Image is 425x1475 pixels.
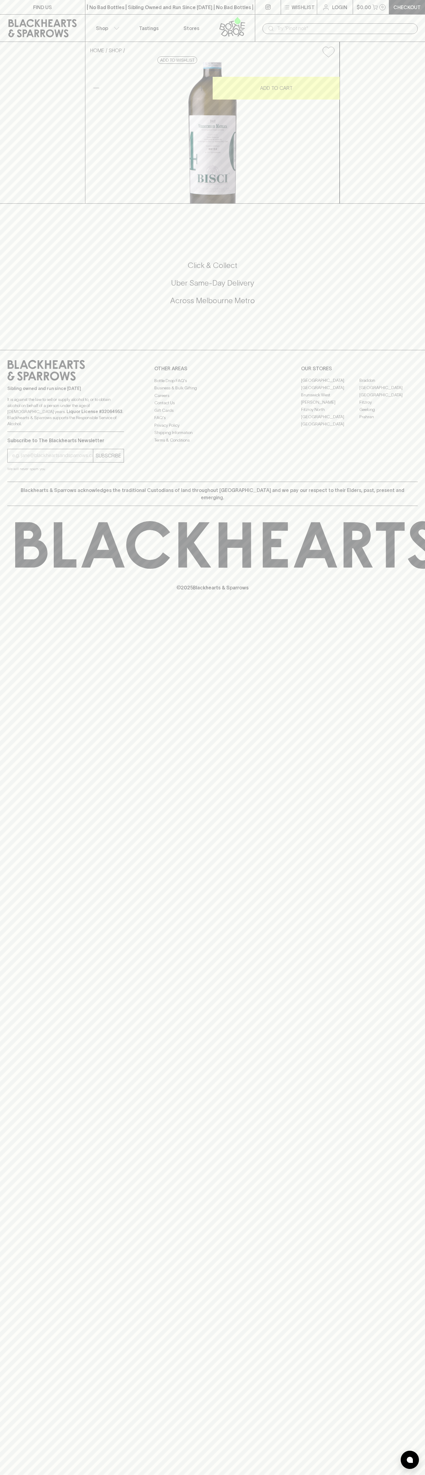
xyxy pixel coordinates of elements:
[359,384,418,392] a: [GEOGRAPHIC_DATA]
[154,365,271,372] p: OTHER AREAS
[301,392,359,399] a: Brunswick West
[67,409,122,414] strong: Liquor License #32064953
[109,48,122,53] a: SHOP
[85,15,128,42] button: Shop
[301,421,359,428] a: [GEOGRAPHIC_DATA]
[154,429,271,436] a: Shipping Information
[7,396,124,427] p: It is against the law to sell or supply alcohol to, or to obtain alcohol on behalf of a person un...
[139,25,159,32] p: Tastings
[12,487,413,501] p: Blackhearts & Sparrows acknowledges the traditional Custodians of land throughout [GEOGRAPHIC_DAT...
[7,466,124,472] p: We will never spam you
[154,392,271,399] a: Careers
[277,24,413,33] input: Try "Pinot noir"
[301,399,359,406] a: [PERSON_NAME]
[359,413,418,421] a: Prahran
[332,4,347,11] p: Login
[359,377,418,384] a: Braddon
[33,4,52,11] p: FIND US
[301,413,359,421] a: [GEOGRAPHIC_DATA]
[96,452,121,459] p: SUBSCRIBE
[301,384,359,392] a: [GEOGRAPHIC_DATA]
[93,449,124,462] button: SUBSCRIBE
[320,44,337,60] button: Add to wishlist
[359,399,418,406] a: Fitzroy
[170,15,213,42] a: Stores
[90,48,104,53] a: HOME
[301,377,359,384] a: [GEOGRAPHIC_DATA]
[7,278,418,288] h5: Uber Same-Day Delivery
[12,451,93,460] input: e.g. jane@blackheartsandsparrows.com.au
[154,399,271,407] a: Contact Us
[381,5,384,9] p: 0
[85,62,339,203] img: 35934.png
[357,4,371,11] p: $0.00
[128,15,170,42] a: Tastings
[154,377,271,384] a: Bottle Drop FAQ's
[407,1457,413,1463] img: bubble-icon
[7,437,124,444] p: Subscribe to The Blackhearts Newsletter
[7,385,124,392] p: Sibling owned and run since [DATE]
[154,436,271,444] a: Terms & Conditions
[154,385,271,392] a: Business & Bulk Gifting
[359,406,418,413] a: Geelong
[154,414,271,422] a: FAQ's
[292,4,315,11] p: Wishlist
[359,392,418,399] a: [GEOGRAPHIC_DATA]
[7,260,418,270] h5: Click & Collect
[154,422,271,429] a: Privacy Policy
[301,406,359,413] a: Fitzroy North
[301,365,418,372] p: OUR STORES
[183,25,199,32] p: Stores
[213,77,340,100] button: ADD TO CART
[7,296,418,306] h5: Across Melbourne Metro
[96,25,108,32] p: Shop
[260,84,293,92] p: ADD TO CART
[154,407,271,414] a: Gift Cards
[7,236,418,338] div: Call to action block
[393,4,421,11] p: Checkout
[157,56,197,64] button: Add to wishlist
